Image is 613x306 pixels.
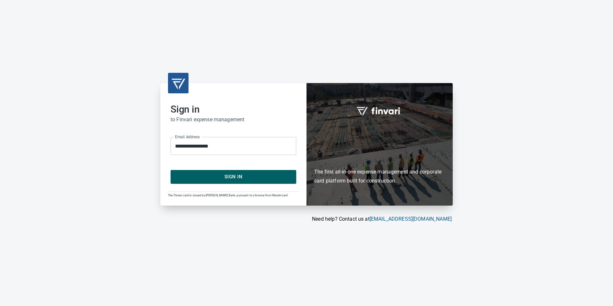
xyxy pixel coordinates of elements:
h2: Sign in [171,104,296,115]
img: fullword_logo_white.png [356,103,404,118]
span: Sign In [178,173,289,181]
h6: The first all-in-one expense management and corporate card platform built for construction. [314,130,445,185]
div: Finvari [306,83,453,205]
a: [EMAIL_ADDRESS][DOMAIN_NAME] [370,216,452,222]
p: Need help? Contact us at [160,215,452,223]
span: The Finvari card is issued by [PERSON_NAME] Bank, pursuant to a license from Mastercard [168,194,288,197]
button: Sign In [171,170,296,183]
h6: to Finvari expense management [171,115,296,124]
img: transparent_logo.png [171,75,186,91]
